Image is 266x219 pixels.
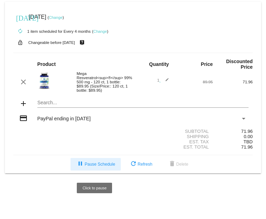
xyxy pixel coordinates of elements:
[173,80,213,84] div: 89.95
[133,139,213,144] div: Est. Tax
[93,29,107,33] a: Change
[76,160,84,168] mat-icon: pause
[19,78,28,86] mat-icon: clear
[37,61,56,67] strong: Product
[201,61,213,67] strong: Price
[92,29,109,33] small: ( )
[213,129,253,134] div: 71.96
[213,80,253,84] div: 71.96
[28,40,75,45] small: Changeable before [DATE]
[37,72,51,91] img: MEGA-500-BOTTLE-NEW.jpg
[226,59,253,70] strong: Discounted Price
[129,160,138,168] mat-icon: refresh
[16,13,24,22] mat-icon: [DATE]
[168,162,189,167] span: Delete
[124,158,158,171] button: Refresh
[76,162,115,167] span: Pause Schedule
[47,15,64,20] small: ( )
[241,144,253,150] span: 71.96
[133,134,213,139] div: Shipping
[19,99,28,108] mat-icon: add
[129,162,152,167] span: Refresh
[168,160,176,168] mat-icon: delete
[161,78,169,86] mat-icon: edit
[37,116,247,121] mat-select: Payment Method
[37,100,249,106] input: Search...
[149,61,169,67] strong: Quantity
[19,114,28,122] mat-icon: credit_card
[78,38,86,47] mat-icon: live_help
[162,158,194,171] button: Delete
[244,134,253,139] span: 0.00
[243,139,252,144] span: TBD
[133,144,213,150] div: Est. Total
[13,29,91,33] small: 1 item scheduled for Every 4 months
[37,116,91,121] span: PayPal ending in [DATE]
[73,71,133,92] div: Mega Resveratrol<sup>®</sup> 99% 500 mg - 120 ct, 1 bottle: $89.95 (Size/Price:: 120 ct, 1 bottle...
[49,15,62,20] a: Change
[16,38,24,47] mat-icon: lock_open
[16,27,24,36] mat-icon: autorenew
[157,78,169,82] span: 1
[133,129,213,134] div: Subtotal
[71,158,120,171] button: Pause Schedule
